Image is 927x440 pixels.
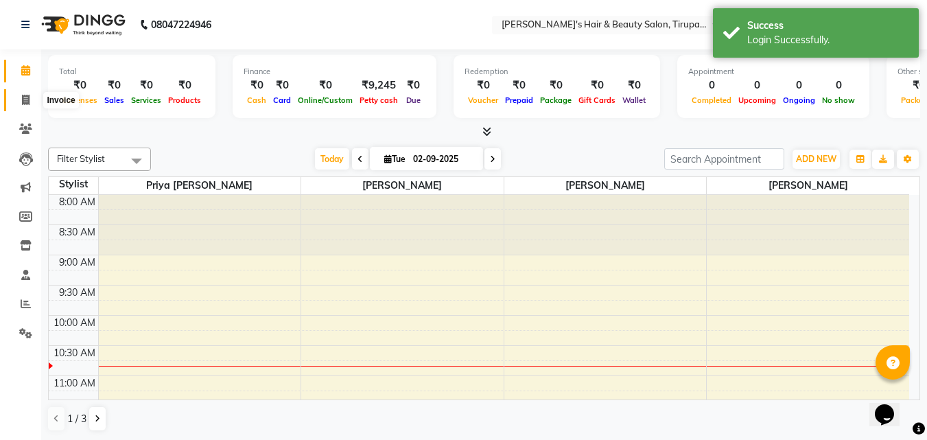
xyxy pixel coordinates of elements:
[51,376,98,391] div: 11:00 AM
[465,66,649,78] div: Redemption
[56,286,98,300] div: 9:30 AM
[819,78,858,93] div: 0
[747,19,908,33] div: Success
[465,95,502,105] span: Voucher
[51,316,98,330] div: 10:00 AM
[56,195,98,209] div: 8:00 AM
[819,95,858,105] span: No show
[688,78,735,93] div: 0
[401,78,425,93] div: ₹0
[779,95,819,105] span: Ongoing
[688,95,735,105] span: Completed
[56,225,98,240] div: 8:30 AM
[796,154,836,164] span: ADD NEW
[35,5,129,44] img: logo
[619,78,649,93] div: ₹0
[51,346,98,360] div: 10:30 AM
[707,177,909,194] span: [PERSON_NAME]
[59,66,204,78] div: Total
[735,95,779,105] span: Upcoming
[270,78,294,93] div: ₹0
[301,177,504,194] span: [PERSON_NAME]
[244,66,425,78] div: Finance
[793,150,840,169] button: ADD NEW
[869,385,913,426] iframe: chat widget
[356,95,401,105] span: Petty cash
[537,78,575,93] div: ₹0
[575,78,619,93] div: ₹0
[99,177,301,194] span: Priya [PERSON_NAME]
[101,78,128,93] div: ₹0
[128,78,165,93] div: ₹0
[664,148,784,170] input: Search Appointment
[165,78,204,93] div: ₹0
[747,33,908,47] div: Login Successfully.
[619,95,649,105] span: Wallet
[381,154,409,164] span: Tue
[504,177,707,194] span: [PERSON_NAME]
[165,95,204,105] span: Products
[465,78,502,93] div: ₹0
[779,78,819,93] div: 0
[575,95,619,105] span: Gift Cards
[409,149,478,170] input: 2025-09-02
[57,153,105,164] span: Filter Stylist
[537,95,575,105] span: Package
[502,95,537,105] span: Prepaid
[101,95,128,105] span: Sales
[502,78,537,93] div: ₹0
[356,78,401,93] div: ₹9,245
[56,255,98,270] div: 9:00 AM
[151,5,211,44] b: 08047224946
[59,78,101,93] div: ₹0
[43,92,78,108] div: Invoice
[403,95,424,105] span: Due
[67,412,86,426] span: 1 / 3
[294,78,356,93] div: ₹0
[315,148,349,170] span: Today
[688,66,858,78] div: Appointment
[128,95,165,105] span: Services
[270,95,294,105] span: Card
[244,95,270,105] span: Cash
[49,177,98,192] div: Stylist
[735,78,779,93] div: 0
[244,78,270,93] div: ₹0
[294,95,356,105] span: Online/Custom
